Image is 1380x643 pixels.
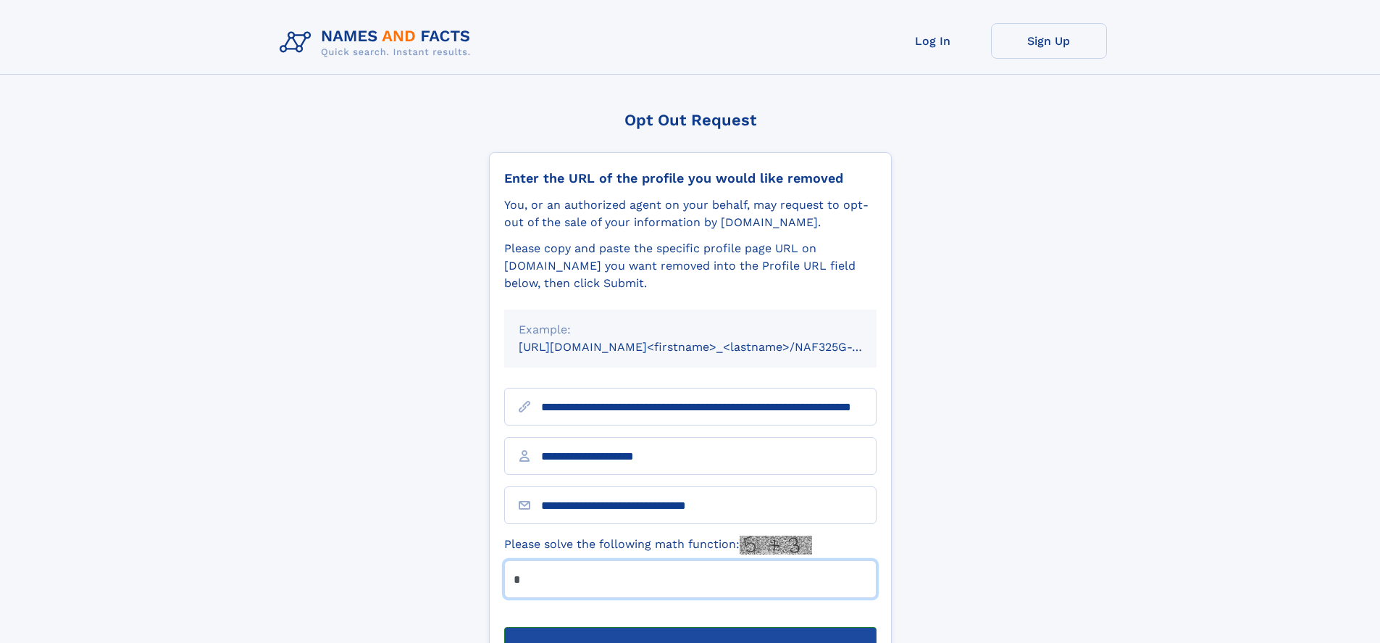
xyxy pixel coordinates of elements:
div: Enter the URL of the profile you would like removed [504,170,877,186]
small: [URL][DOMAIN_NAME]<firstname>_<lastname>/NAF325G-xxxxxxxx [519,340,904,354]
div: Please copy and paste the specific profile page URL on [DOMAIN_NAME] you want removed into the Pr... [504,240,877,292]
div: Opt Out Request [489,111,892,129]
div: You, or an authorized agent on your behalf, may request to opt-out of the sale of your informatio... [504,196,877,231]
img: Logo Names and Facts [274,23,482,62]
div: Example: [519,321,862,339]
a: Sign Up [991,23,1107,59]
a: Log In [875,23,991,59]
label: Please solve the following math function: [504,536,812,555]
